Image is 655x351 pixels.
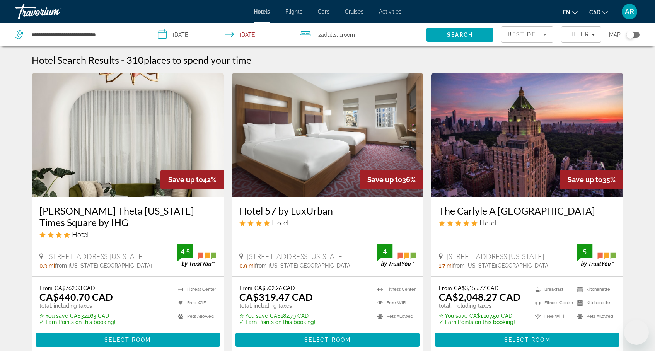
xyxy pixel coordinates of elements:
span: From [239,285,252,291]
span: , 1 [337,29,355,40]
span: Select Room [104,337,151,343]
div: 5 star Hotel [439,218,616,227]
p: CA$182.79 CAD [239,313,316,319]
span: Adults [321,32,337,38]
span: places to spend your time [144,54,251,66]
div: 4 star Hotel [39,230,216,239]
h2: 310 [126,54,251,66]
li: Pets Allowed [174,312,216,321]
span: [STREET_ADDRESS][US_STATE] [47,252,145,261]
span: Select Room [504,337,551,343]
span: Select Room [304,337,351,343]
a: Hotel 57 by LuxUrban [239,205,416,216]
button: Select Room [36,333,220,347]
div: 35% [560,170,623,189]
span: Hotel [272,218,288,227]
span: Cruises [345,9,363,15]
div: 5 [577,247,592,256]
ins: CA$440.70 CAD [39,291,113,303]
span: - [121,54,125,66]
span: Hotel [479,218,496,227]
span: Save up to [367,175,402,184]
li: Fitness Center [531,298,573,308]
button: Toggle map [621,31,640,38]
span: Cars [318,9,329,15]
li: Free WiFi [374,298,416,308]
button: Select Room [235,333,420,347]
img: TrustYou guest rating badge [377,244,416,267]
p: total, including taxes [39,303,116,309]
li: Fitness Center [374,285,416,294]
img: TrustYou guest rating badge [177,244,216,267]
span: From [439,285,452,291]
span: 0.9 mi [239,262,255,269]
span: 1.7 mi [439,262,453,269]
div: 42% [160,170,224,189]
button: Search [426,28,494,42]
iframe: Button to launch messaging window [624,320,649,345]
span: Filter [567,31,589,37]
span: Best Deals [508,31,548,37]
span: Search [447,32,473,38]
button: Change language [563,7,578,18]
div: 4.5 [177,247,193,256]
del: CA$3,155.77 CAD [454,285,499,291]
span: ✮ You save [239,313,268,319]
p: ✓ Earn Points on this booking! [439,319,520,325]
img: TrustYou guest rating badge [577,244,616,267]
del: CA$762.33 CAD [55,285,95,291]
li: Kitchenette [573,298,616,308]
mat-select: Sort by [508,30,547,39]
span: [STREET_ADDRESS][US_STATE] [247,252,345,261]
p: total, including taxes [439,303,520,309]
div: 36% [360,170,423,189]
img: The Carlyle A Rosewood Hotel [431,73,623,197]
img: Kimpton Theta New York Times Square by IHG [32,73,224,197]
button: Select Room [435,333,619,347]
span: Activities [379,9,401,15]
h3: [PERSON_NAME] Theta [US_STATE] Times Square by IHG [39,205,216,228]
span: ✮ You save [439,313,467,319]
span: Room [342,32,355,38]
div: 4 [377,247,392,256]
p: ✓ Earn Points on this booking! [39,319,116,325]
span: en [563,9,570,15]
a: Select Room [36,335,220,343]
h1: Hotel Search Results [32,54,119,66]
p: total, including taxes [239,303,316,309]
li: Kitchenette [573,285,616,294]
a: Travorium [15,2,93,22]
li: Breakfast [531,285,573,294]
span: from [US_STATE][GEOGRAPHIC_DATA] [55,262,152,269]
a: Select Room [235,335,420,343]
span: Map [609,29,621,40]
p: CA$1,107.50 CAD [439,313,520,319]
span: 2 [318,29,337,40]
span: Save up to [568,175,602,184]
button: Filters [561,26,601,43]
span: 0.3 mi [39,262,55,269]
span: Hotel [72,230,89,239]
li: Free WiFi [531,312,573,321]
span: from [US_STATE][GEOGRAPHIC_DATA] [255,262,352,269]
a: The Carlyle A [GEOGRAPHIC_DATA] [439,205,616,216]
a: Hotels [254,9,270,15]
li: Pets Allowed [374,312,416,321]
span: Save up to [168,175,203,184]
img: Hotel 57 by LuxUrban [232,73,424,197]
div: 4 star Hotel [239,218,416,227]
span: From [39,285,53,291]
button: Travelers: 2 adults, 0 children [292,23,426,46]
p: CA$321.63 CAD [39,313,116,319]
li: Free WiFi [174,298,216,308]
a: Flights [285,9,302,15]
span: CAD [589,9,600,15]
a: Select Room [435,335,619,343]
